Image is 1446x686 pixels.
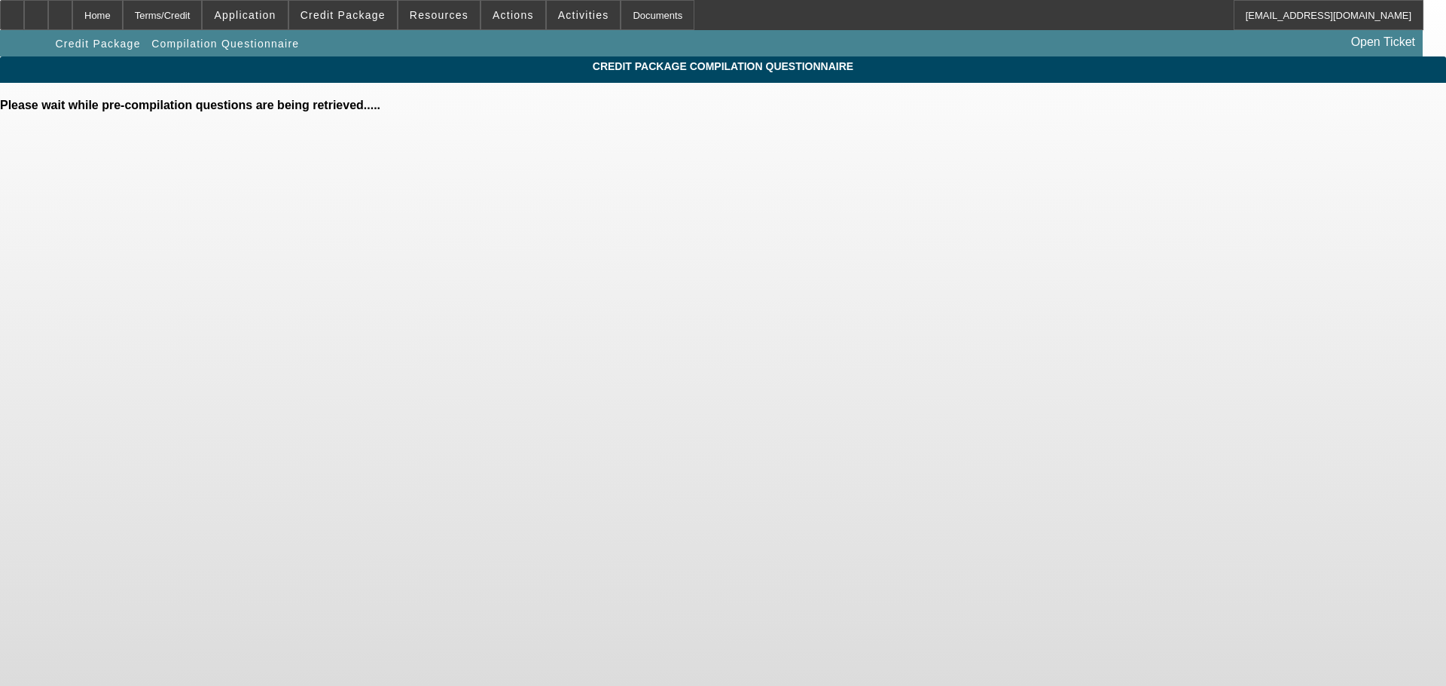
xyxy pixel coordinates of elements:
[547,1,621,29] button: Activities
[151,38,299,50] span: Compilation Questionnaire
[493,9,534,21] span: Actions
[398,1,480,29] button: Resources
[481,1,545,29] button: Actions
[11,60,1435,72] span: Credit Package Compilation Questionnaire
[300,9,386,21] span: Credit Package
[558,9,609,21] span: Activities
[410,9,468,21] span: Resources
[1345,29,1421,55] a: Open Ticket
[203,1,287,29] button: Application
[51,30,144,57] button: Credit Package
[148,30,303,57] button: Compilation Questionnaire
[289,1,397,29] button: Credit Package
[214,9,276,21] span: Application
[55,38,140,50] span: Credit Package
